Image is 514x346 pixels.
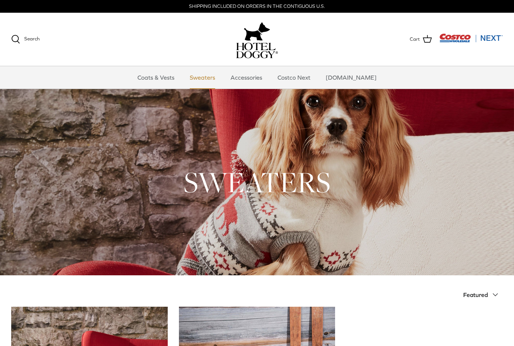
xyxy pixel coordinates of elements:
a: Visit Costco Next [439,38,503,44]
a: Sweaters [183,66,222,89]
h1: SWEATERS [11,164,503,200]
span: Search [24,36,40,42]
img: hoteldoggy.com [244,20,270,43]
span: Cart [410,36,420,43]
a: hoteldoggy.com hoteldoggycom [236,20,278,58]
button: Featured [463,287,503,303]
a: Costco Next [271,66,317,89]
span: Featured [463,291,488,298]
img: Costco Next [439,33,503,43]
a: [DOMAIN_NAME] [319,66,383,89]
a: Accessories [224,66,269,89]
a: Cart [410,34,432,44]
img: hoteldoggycom [236,43,278,58]
a: Coats & Vests [131,66,181,89]
a: Search [11,35,40,44]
